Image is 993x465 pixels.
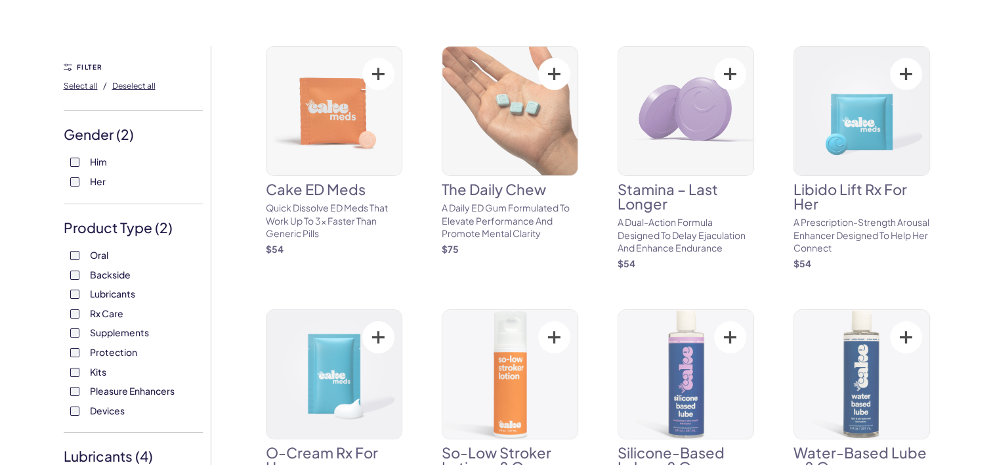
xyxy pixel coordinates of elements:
span: Devices [90,402,125,419]
a: Libido Lift Rx For HerLibido Lift Rx For HerA prescription-strength arousal enhancer designed to ... [793,46,930,270]
span: Oral [90,246,108,263]
strong: $ 54 [266,243,284,255]
img: So-Low Stroker Lotion – 8 oz [442,310,578,439]
input: Backside [70,271,79,280]
img: Libido Lift Rx For Her [794,47,929,175]
button: Select all [64,75,98,96]
input: Oral [70,251,79,260]
strong: $ 75 [442,243,459,255]
span: Her [90,173,106,190]
img: Silicone-Based Lube – 8 oz [618,310,753,439]
span: Backside [90,266,131,283]
a: Cake ED MedsCake ED MedsQuick dissolve ED Meds that work up to 3x faster than generic pills$54 [266,46,402,255]
span: Lubricants [90,285,135,302]
span: Select all [64,81,98,91]
img: Water-Based Lube – 8 oz [794,310,929,439]
input: Devices [70,407,79,416]
span: Rx Care [90,305,123,322]
img: Cake ED Meds [266,47,402,175]
a: Stamina – Last LongerStamina – Last LongerA dual-action formula designed to delay ejaculation and... [618,46,754,270]
input: Him [70,158,79,167]
button: Deselect all [112,75,156,96]
input: Rx Care [70,309,79,319]
span: Kits [90,363,106,380]
p: A Daily ED Gum Formulated To Elevate Performance And Promote Mental Clarity [442,202,578,240]
img: O-Cream Rx for Her [266,310,402,439]
input: Pleasure Enhancers [70,387,79,396]
h3: Libido Lift Rx For Her [793,182,930,211]
input: Lubricants [70,290,79,299]
span: / [103,79,107,91]
input: Protection [70,348,79,357]
h3: Stamina – Last Longer [618,182,754,211]
span: Pleasure Enhancers [90,382,175,399]
a: The Daily ChewThe Daily ChewA Daily ED Gum Formulated To Elevate Performance And Promote Mental C... [442,46,578,255]
span: Protection [90,343,137,361]
span: Supplements [90,324,149,341]
img: The Daily Chew [442,47,578,175]
strong: $ 54 [793,257,811,269]
input: Supplements [70,328,79,338]
h3: The Daily Chew [442,182,578,196]
h3: Cake ED Meds [266,182,402,196]
p: A prescription-strength arousal enhancer designed to help her connect [793,216,930,255]
p: A dual-action formula designed to delay ejaculation and enhance endurance [618,216,754,255]
span: Deselect all [112,81,156,91]
input: Her [70,177,79,187]
span: Him [90,153,107,170]
input: Kits [70,368,79,377]
strong: $ 54 [618,257,635,269]
p: Quick dissolve ED Meds that work up to 3x faster than generic pills [266,202,402,240]
img: Stamina – Last Longer [618,47,753,175]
